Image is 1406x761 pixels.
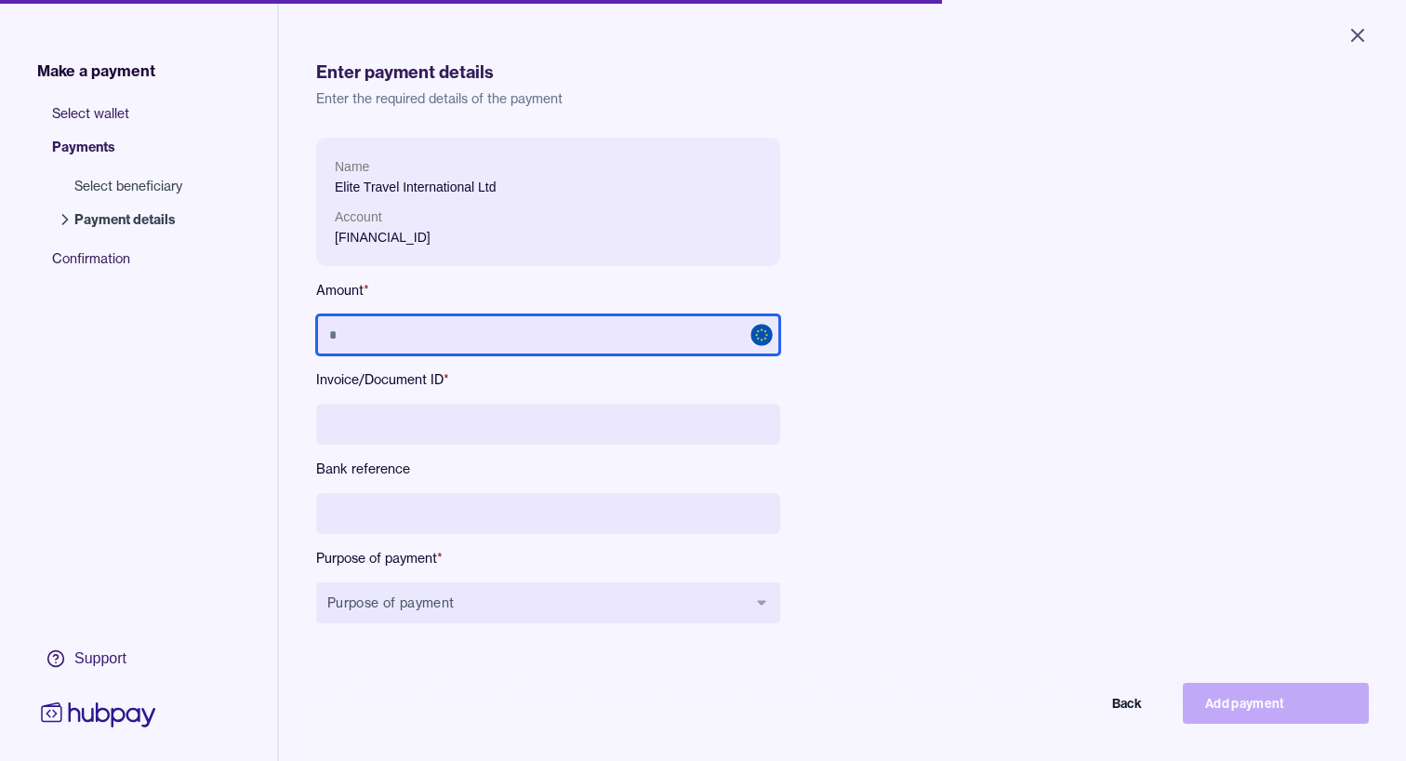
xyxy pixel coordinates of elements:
p: Name [335,156,762,177]
span: Select beneficiary [74,177,182,195]
span: Payment details [74,210,182,229]
p: Elite Travel International Ltd [335,177,762,197]
span: Select wallet [52,104,201,138]
div: Support [74,648,126,669]
p: Account [335,207,762,227]
label: Purpose of payment [316,549,780,567]
span: Make a payment [37,60,155,82]
button: Close [1324,15,1391,56]
label: Bank reference [316,460,780,478]
span: Payments [52,138,201,171]
label: Amount [316,281,780,300]
p: [FINANCIAL_ID] [335,227,762,247]
button: Purpose of payment [316,582,780,623]
p: Enter the required details of the payment [316,89,1369,108]
h1: Enter payment details [316,60,1369,86]
a: Support [37,639,160,678]
label: Invoice/Document ID [316,370,780,389]
span: Confirmation [52,249,201,283]
button: Back [978,683,1164,724]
